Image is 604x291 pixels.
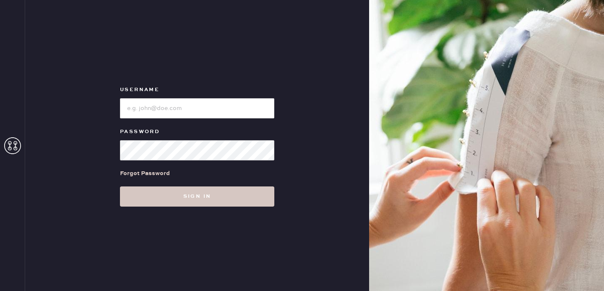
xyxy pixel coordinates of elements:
[120,127,274,137] label: Password
[120,186,274,207] button: Sign in
[120,85,274,95] label: Username
[120,98,274,118] input: e.g. john@doe.com
[120,169,170,178] div: Forgot Password
[120,160,170,186] a: Forgot Password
